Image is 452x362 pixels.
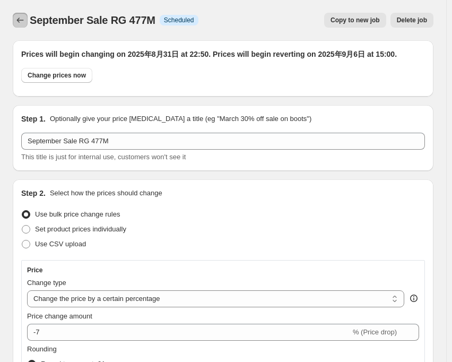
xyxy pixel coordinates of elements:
button: Copy to new job [324,13,386,28]
h2: Prices will begin changing on 2025年8月31日 at 22:50. Prices will begin reverting on 2025年9月6日 at 15... [21,49,425,59]
span: Change type [27,279,66,287]
input: 30% off holiday sale [21,133,425,150]
button: Delete job [390,13,433,28]
span: Price change amount [27,312,92,320]
p: Select how the prices should change [50,188,162,199]
h3: Price [27,266,42,274]
span: % (Price drop) [353,328,397,336]
span: Set product prices individually [35,225,126,233]
span: Copy to new job [331,16,380,24]
span: Rounding [27,345,57,353]
span: Use CSV upload [35,240,86,248]
span: This title is just for internal use, customers won't see it [21,153,186,161]
span: September Sale RG 477M [30,14,155,26]
span: Change prices now [28,71,86,80]
span: Scheduled [164,16,194,24]
div: help [408,293,419,304]
h2: Step 1. [21,114,46,124]
input: -15 [27,324,351,341]
button: Price change jobs [13,13,28,28]
button: Change prices now [21,68,92,83]
span: Delete job [397,16,427,24]
p: Optionally give your price [MEDICAL_DATA] a title (eg "March 30% off sale on boots") [50,114,311,124]
h2: Step 2. [21,188,46,199]
span: Use bulk price change rules [35,210,120,218]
